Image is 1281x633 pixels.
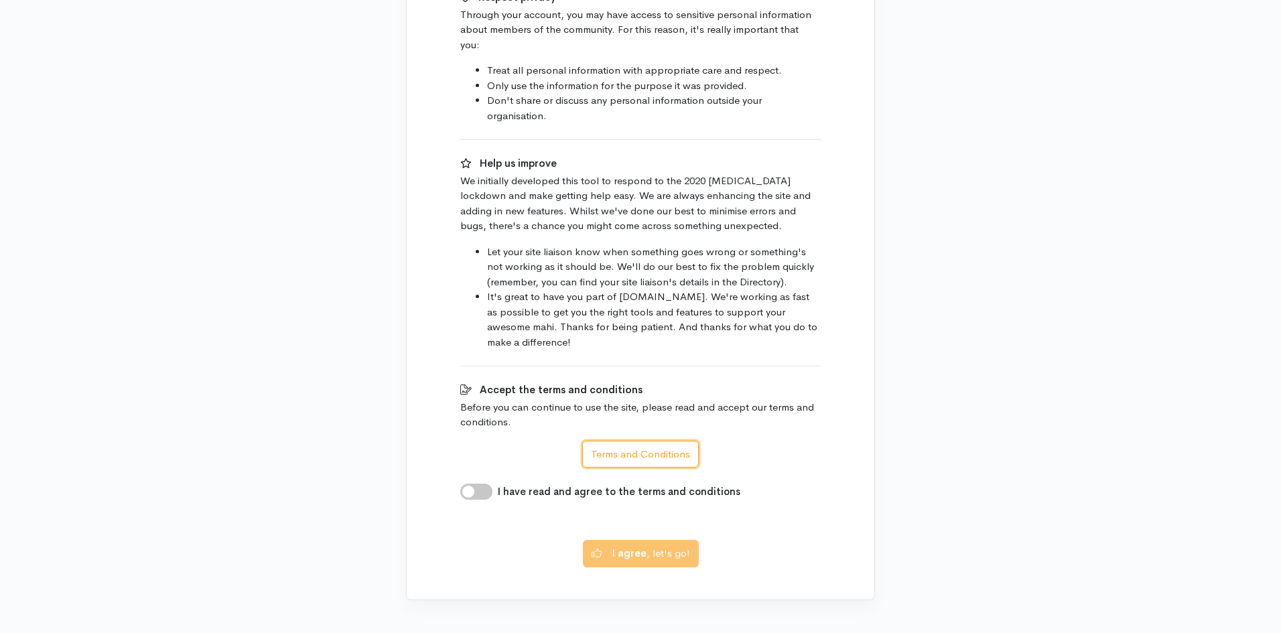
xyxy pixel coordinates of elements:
b: Accept the terms and conditions [480,383,643,396]
p: We initially developed this tool to respond to the 2020 [MEDICAL_DATA] lockdown and make getting ... [460,173,821,234]
li: Treat all personal information with appropriate care and respect. [487,63,821,78]
li: It's great to have you part of [DOMAIN_NAME]. We're working as fast as possible to get you the ri... [487,289,821,350]
li: Don't share or discuss any personal information outside your organisation. [487,93,821,123]
li: Only use the information for the purpose it was provided. [487,78,821,94]
button: Terms and Conditions [582,441,699,468]
p: Through your account, you may have access to sensitive personal information about members of the ... [460,7,821,53]
label: I have read and agree to the terms and conditions [498,484,740,500]
p: Before you can continue to use the site, please read and accept our terms and conditions. [460,400,821,430]
b: Help us improve [480,157,557,169]
li: Let your site liaison know when something goes wrong or something's not working as it should be. ... [487,244,821,290]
